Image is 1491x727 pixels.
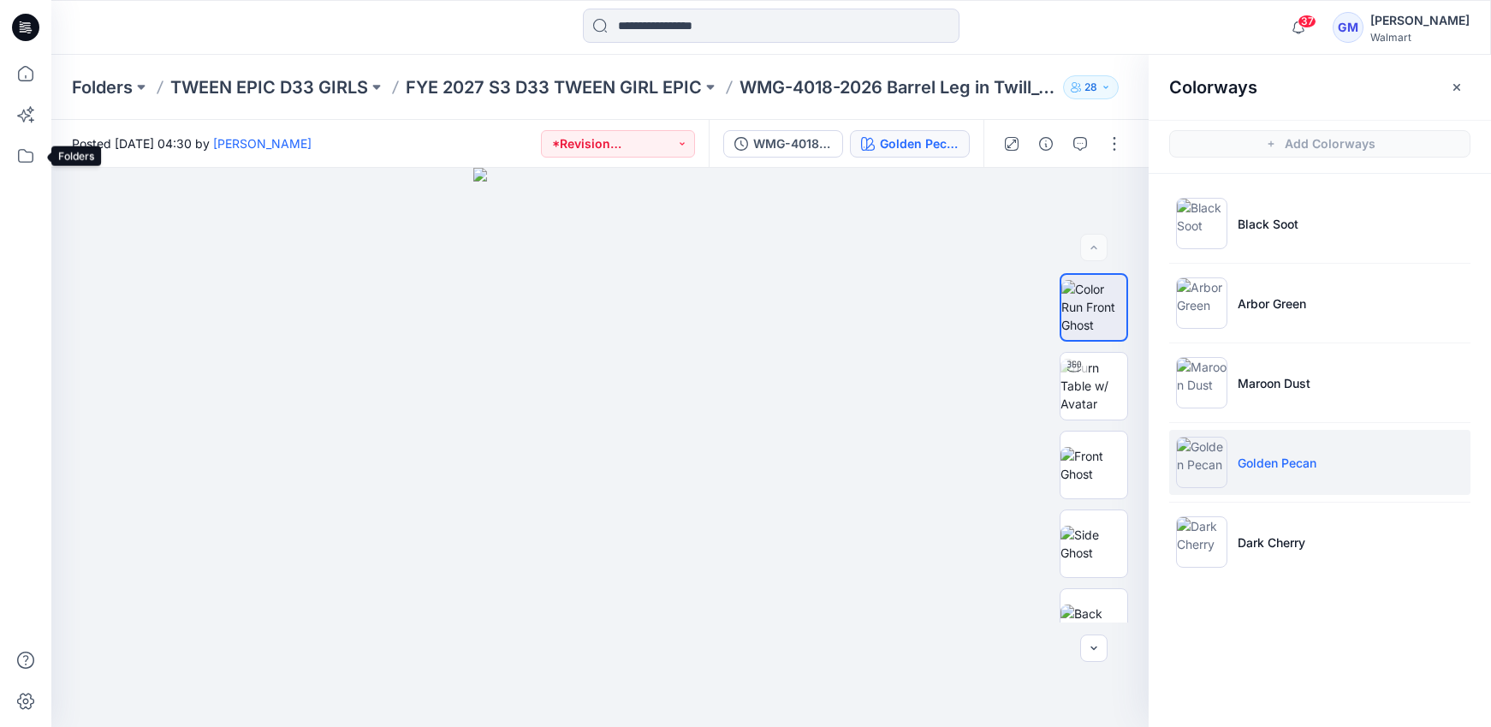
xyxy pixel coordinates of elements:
img: Turn Table w/ Avatar [1060,359,1127,413]
button: WMG-4018-2026_Rev2_Barrel Leg in Twill_Opt 2_Full Colorway [723,130,843,158]
button: Golden Pecan [850,130,970,158]
p: Black Soot [1238,215,1298,233]
span: Posted [DATE] 04:30 by [72,134,312,152]
img: Side Ghost [1060,526,1127,562]
h2: Colorways [1169,77,1257,98]
img: Black Soot [1176,198,1227,249]
div: WMG-4018-2026_Rev2_Barrel Leg in Twill_Opt 2_Full Colorway [753,134,832,153]
div: [PERSON_NAME] [1370,10,1470,31]
img: Arbor Green [1176,277,1227,329]
div: Walmart [1370,31,1470,44]
img: Maroon Dust [1176,357,1227,408]
img: Golden Pecan [1176,437,1227,488]
p: 28 [1084,78,1097,97]
img: Color Run Front Ghost [1061,280,1126,334]
a: [PERSON_NAME] [213,136,312,151]
a: Folders [72,75,133,99]
img: Back Ghost [1060,605,1127,641]
p: WMG-4018-2026 Barrel Leg in Twill_Opt 2 [740,75,1056,99]
button: 28 [1063,75,1119,99]
a: TWEEN EPIC D33 GIRLS [170,75,368,99]
img: Dark Cherry [1176,516,1227,568]
button: Details [1032,130,1060,158]
div: GM [1333,12,1363,43]
span: 37 [1298,15,1316,28]
a: FYE 2027 S3 D33 TWEEN GIRL EPIC [406,75,702,99]
p: Dark Cherry [1238,533,1305,551]
img: eyJhbGciOiJIUzI1NiIsImtpZCI6IjAiLCJzbHQiOiJzZXMiLCJ0eXAiOiJKV1QifQ.eyJkYXRhIjp7InR5cGUiOiJzdG9yYW... [473,168,727,727]
img: Front Ghost [1060,447,1127,483]
p: Arbor Green [1238,295,1306,313]
div: Golden Pecan [880,134,959,153]
p: Golden Pecan [1238,454,1316,472]
p: Maroon Dust [1238,374,1310,392]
